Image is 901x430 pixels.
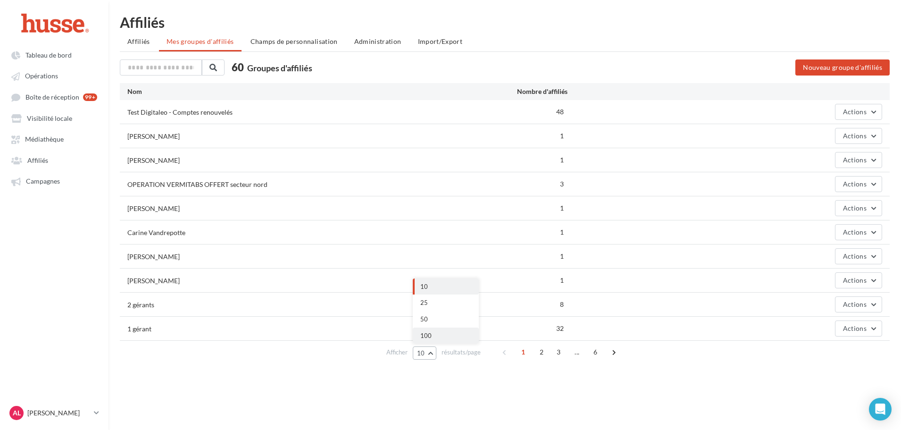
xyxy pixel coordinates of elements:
a: Médiathèque [6,130,103,147]
span: Opérations [25,72,58,80]
span: Actions [843,228,867,236]
span: Visibilité locale [27,114,72,122]
div: [PERSON_NAME] [127,204,180,213]
button: Actions [835,248,882,264]
button: 25 [413,295,479,311]
button: Actions [835,104,882,120]
span: Actions [843,252,867,260]
span: Affiliés [127,37,150,45]
span: ... [569,345,584,360]
div: 3 [442,179,568,189]
span: Tableau de bord [25,51,72,59]
button: Actions [835,272,882,288]
button: 10 [413,278,479,295]
div: Test Digitaleo - Comptes renouvelés [127,108,233,117]
div: Nombre d'affiliés [442,87,568,96]
div: OPERATION VERMITABS OFFERT secteur nord [127,180,267,189]
div: 8 [442,300,568,309]
span: AL [13,408,21,418]
span: Actions [843,300,867,308]
span: 60 [232,60,244,75]
span: Affiliés [27,156,48,164]
div: [PERSON_NAME] [127,276,180,286]
span: Import/Export [418,37,463,45]
a: Visibilité locale [6,110,103,126]
div: 48 [442,107,568,117]
button: 50 [413,311,479,328]
div: [PERSON_NAME] [127,132,180,141]
button: Nouveau groupe d'affiliés [795,59,890,76]
div: 32 [442,324,568,333]
p: [PERSON_NAME] [27,408,90,418]
span: 25 [420,299,428,306]
a: Campagnes [6,172,103,189]
button: Actions [835,152,882,168]
div: Nom [127,87,442,96]
span: résultats/page [442,348,481,357]
span: Champs de personnalisation [250,37,338,45]
button: Actions [835,176,882,192]
span: Boîte de réception [25,93,79,101]
span: 10 [417,349,425,357]
a: Affiliés [6,152,103,169]
span: 6 [588,345,603,360]
div: 1 [442,131,568,141]
button: Actions [835,296,882,312]
div: 1 [442,155,568,165]
span: 3 [551,345,566,360]
div: 1 gérant [127,324,151,334]
div: 1 [442,203,568,213]
div: Open Intercom Messenger [869,398,892,421]
span: Actions [843,180,867,188]
div: Carine Vandrepotte [127,228,185,237]
span: Administration [354,37,401,45]
button: Actions [835,224,882,240]
div: 1 [442,228,568,237]
button: 100 [413,328,479,344]
span: 1 [516,345,531,360]
span: 50 [420,315,428,323]
span: 100 [420,332,432,339]
a: Boîte de réception 99+ [6,88,103,106]
a: Opérations [6,67,103,84]
span: Médiathèque [25,135,64,143]
a: Tableau de bord [6,46,103,63]
div: 1 [442,252,568,261]
span: 2 [534,345,549,360]
span: 10 [420,283,428,290]
span: Campagnes [26,177,60,185]
span: Afficher [386,348,408,357]
span: Actions [843,276,867,284]
button: Actions [835,320,882,337]
span: Actions [843,156,867,164]
div: 2 gérants [127,300,154,310]
div: 99+ [83,93,97,101]
span: Actions [843,108,867,116]
div: 1 [442,276,568,285]
span: Actions [843,132,867,140]
div: Affiliés [120,15,890,29]
span: Actions [843,324,867,332]
button: Actions [835,128,882,144]
div: [PERSON_NAME] [127,156,180,165]
button: Actions [835,200,882,216]
a: AL [PERSON_NAME] [8,404,101,422]
div: [PERSON_NAME] [127,252,180,261]
button: 10 [413,346,437,360]
span: Groupes d'affiliés [247,63,312,73]
span: Actions [843,204,867,212]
